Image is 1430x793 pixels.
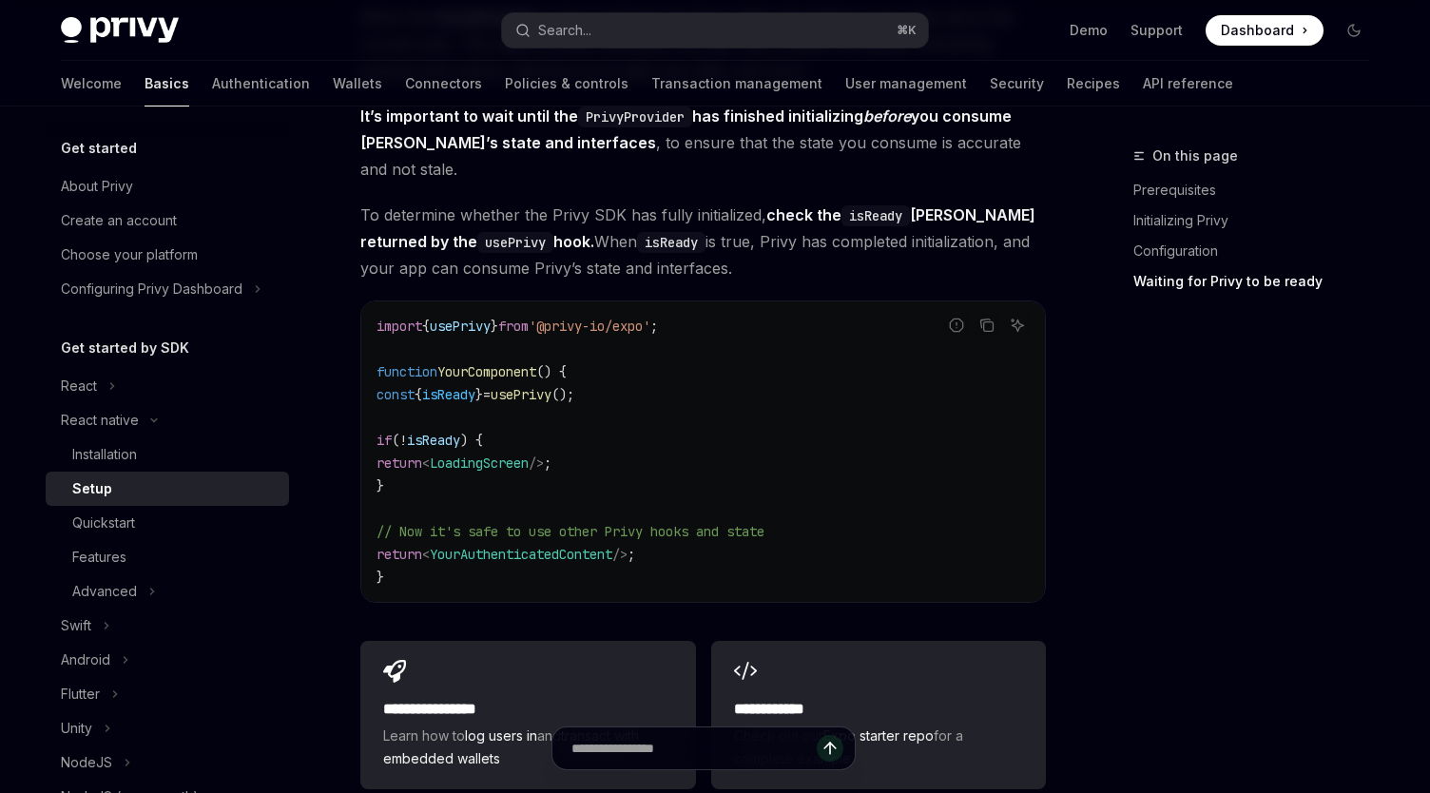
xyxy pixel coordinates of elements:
[61,614,91,637] div: Swift
[72,512,135,534] div: Quickstart
[377,386,415,403] span: const
[61,751,112,774] div: NodeJS
[1339,15,1369,46] button: Toggle dark mode
[46,238,289,272] a: Choose your platform
[975,313,999,338] button: Copy the contents from the code block
[377,432,392,449] span: if
[536,363,567,380] span: () {
[46,643,289,677] button: Toggle Android section
[46,745,289,780] button: Toggle NodeJS section
[46,203,289,238] a: Create an account
[61,17,179,44] img: dark logo
[571,727,817,769] input: Ask a question...
[637,232,705,253] code: isReady
[483,386,491,403] span: =
[817,735,843,762] button: Send message
[392,432,399,449] span: (
[377,546,422,563] span: return
[477,232,553,253] code: usePrivy
[46,677,289,711] button: Toggle Flutter section
[711,641,1046,789] a: **** **** **Check out ourExpo starter repofor a complete example
[529,318,650,335] span: '@privy-io/expo'
[1067,61,1120,106] a: Recipes
[72,477,112,500] div: Setup
[422,455,430,472] span: <
[360,106,1012,152] strong: It’s important to wait until the has finished initializing you consume [PERSON_NAME]’s state and ...
[72,546,126,569] div: Features
[46,272,289,306] button: Toggle Configuring Privy Dashboard section
[491,386,551,403] span: usePrivy
[61,175,133,198] div: About Privy
[61,337,189,359] h5: Get started by SDK
[1152,145,1238,167] span: On this page
[46,540,289,574] a: Features
[430,546,612,563] span: YourAuthenticatedContent
[529,455,544,472] span: />
[46,574,289,609] button: Toggle Advanced section
[990,61,1044,106] a: Security
[845,61,967,106] a: User management
[475,386,483,403] span: }
[650,318,658,335] span: ;
[1133,175,1384,205] a: Prerequisites
[377,523,764,540] span: // Now it's safe to use other Privy hooks and state
[46,169,289,203] a: About Privy
[578,106,692,127] code: PrivyProvider
[61,243,198,266] div: Choose your platform
[377,455,422,472] span: return
[212,61,310,106] a: Authentication
[405,61,482,106] a: Connectors
[46,711,289,745] button: Toggle Unity section
[944,313,969,338] button: Report incorrect code
[61,375,97,397] div: React
[498,318,529,335] span: from
[628,546,635,563] span: ;
[863,106,911,126] em: before
[61,278,242,300] div: Configuring Privy Dashboard
[1206,15,1324,46] a: Dashboard
[377,477,384,494] span: }
[72,443,137,466] div: Installation
[430,318,491,335] span: usePrivy
[422,318,430,335] span: {
[61,717,92,740] div: Unity
[46,609,289,643] button: Toggle Swift section
[360,202,1046,281] span: To determine whether the Privy SDK has fully initialized, When is true, Privy has completed initi...
[61,137,137,160] h5: Get started
[399,432,407,449] span: !
[46,437,289,472] a: Installation
[360,641,695,789] a: **** **** **** *Learn how tolog users inandtransact with embedded wallets
[61,683,100,706] div: Flutter
[61,209,177,232] div: Create an account
[505,61,628,106] a: Policies & controls
[46,403,289,437] button: Toggle React native section
[1143,61,1233,106] a: API reference
[897,23,917,38] span: ⌘ K
[46,369,289,403] button: Toggle React section
[46,506,289,540] a: Quickstart
[612,546,628,563] span: />
[360,103,1046,183] span: , to ensure that the state you consume is accurate and not stale.
[1070,21,1108,40] a: Demo
[377,318,422,335] span: import
[841,205,910,226] code: isReady
[145,61,189,106] a: Basics
[333,61,382,106] a: Wallets
[1130,21,1183,40] a: Support
[651,61,822,106] a: Transaction management
[551,386,574,403] span: ();
[377,363,437,380] span: function
[502,13,928,48] button: Open search
[61,648,110,671] div: Android
[1133,236,1384,266] a: Configuration
[1221,21,1294,40] span: Dashboard
[72,580,137,603] div: Advanced
[538,19,591,42] div: Search...
[61,409,139,432] div: React native
[1133,266,1384,297] a: Waiting for Privy to be ready
[422,546,430,563] span: <
[491,318,498,335] span: }
[61,61,122,106] a: Welcome
[430,455,529,472] span: LoadingScreen
[407,432,460,449] span: isReady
